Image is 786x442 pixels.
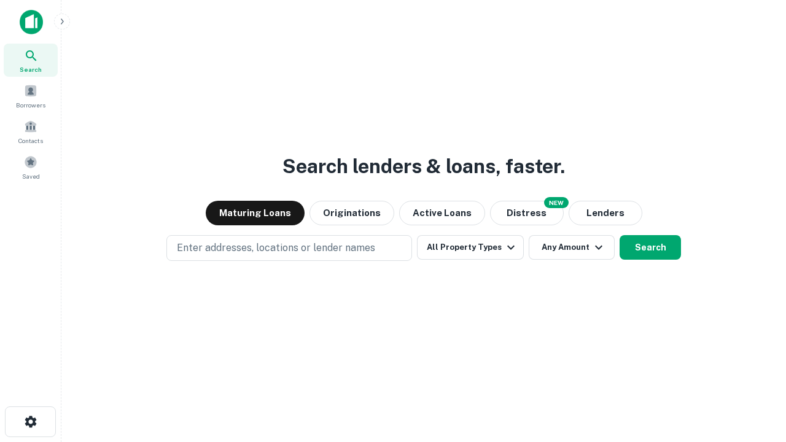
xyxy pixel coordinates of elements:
[177,241,375,255] p: Enter addresses, locations or lender names
[4,44,58,77] a: Search
[206,201,305,225] button: Maturing Loans
[166,235,412,261] button: Enter addresses, locations or lender names
[417,235,524,260] button: All Property Types
[620,235,681,260] button: Search
[399,201,485,225] button: Active Loans
[4,79,58,112] a: Borrowers
[282,152,565,181] h3: Search lenders & loans, faster.
[20,64,42,74] span: Search
[4,150,58,184] a: Saved
[529,235,615,260] button: Any Amount
[16,100,45,110] span: Borrowers
[490,201,564,225] button: Search distressed loans with lien and other non-mortgage details.
[725,344,786,403] iframe: Chat Widget
[4,115,58,148] a: Contacts
[22,171,40,181] span: Saved
[544,197,569,208] div: NEW
[20,10,43,34] img: capitalize-icon.png
[309,201,394,225] button: Originations
[18,136,43,145] span: Contacts
[569,201,642,225] button: Lenders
